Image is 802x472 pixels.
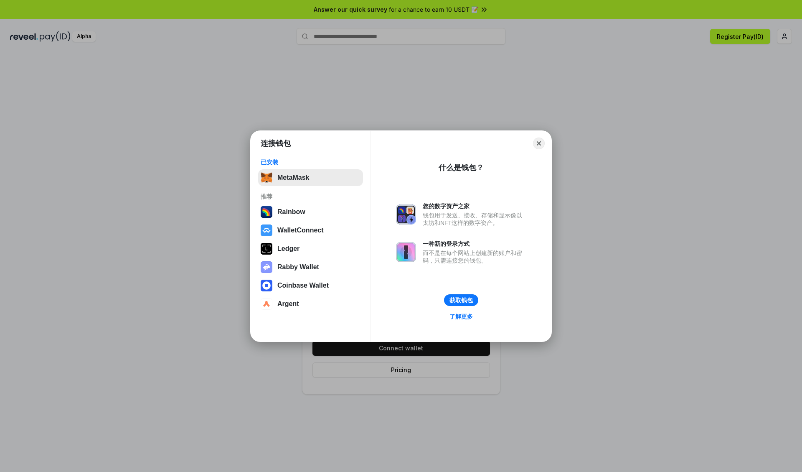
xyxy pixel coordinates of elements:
[258,259,363,276] button: Rabby Wallet
[396,242,416,262] img: svg+xml,%3Csvg%20xmlns%3D%22http%3A%2F%2Fwww.w3.org%2F2000%2Fsvg%22%20fill%3D%22none%22%20viewBox...
[277,227,324,234] div: WalletConnect
[258,277,363,294] button: Coinbase Wallet
[277,282,329,289] div: Coinbase Wallet
[277,300,299,308] div: Argent
[533,138,545,149] button: Close
[261,243,272,255] img: svg+xml,%3Csvg%20xmlns%3D%22http%3A%2F%2Fwww.w3.org%2F2000%2Fsvg%22%20width%3D%2228%22%20height%3...
[423,212,526,227] div: 钱包用于发送、接收、存储和显示像以太坊和NFT这样的数字资产。
[444,311,478,322] a: 了解更多
[261,193,360,200] div: 推荐
[261,158,360,166] div: 已安装
[396,204,416,225] img: svg+xml,%3Csvg%20xmlns%3D%22http%3A%2F%2Fwww.w3.org%2F2000%2Fsvg%22%20fill%3D%22none%22%20viewBox...
[439,163,484,173] div: 什么是钱包？
[258,204,363,220] button: Rainbow
[423,240,526,247] div: 一种新的登录方式
[277,174,309,181] div: MetaMask
[423,249,526,264] div: 而不是在每个网站上创建新的账户和密码，只需连接您的钱包。
[261,138,291,148] h1: 连接钱包
[261,298,272,310] img: svg+xml,%3Csvg%20width%3D%2228%22%20height%3D%2228%22%20viewBox%3D%220%200%2028%2028%22%20fill%3D...
[261,225,272,236] img: svg+xml,%3Csvg%20width%3D%2228%22%20height%3D%2228%22%20viewBox%3D%220%200%2028%2028%22%20fill%3D...
[261,280,272,291] img: svg+xml,%3Csvg%20width%3D%2228%22%20height%3D%2228%22%20viewBox%3D%220%200%2028%2028%22%20fill%3D...
[277,208,305,216] div: Rainbow
[258,222,363,239] button: WalletConnect
[261,261,272,273] img: svg+xml,%3Csvg%20xmlns%3D%22http%3A%2F%2Fwww.w3.org%2F2000%2Fsvg%22%20fill%3D%22none%22%20viewBox...
[258,240,363,257] button: Ledger
[444,294,478,306] button: 获取钱包
[423,202,526,210] div: 您的数字资产之家
[277,245,299,253] div: Ledger
[258,296,363,312] button: Argent
[449,313,473,320] div: 了解更多
[449,296,473,304] div: 获取钱包
[261,172,272,184] img: svg+xml,%3Csvg%20fill%3D%22none%22%20height%3D%2233%22%20viewBox%3D%220%200%2035%2033%22%20width%...
[277,263,319,271] div: Rabby Wallet
[261,206,272,218] img: svg+xml,%3Csvg%20width%3D%22120%22%20height%3D%22120%22%20viewBox%3D%220%200%20120%20120%22%20fil...
[258,169,363,186] button: MetaMask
